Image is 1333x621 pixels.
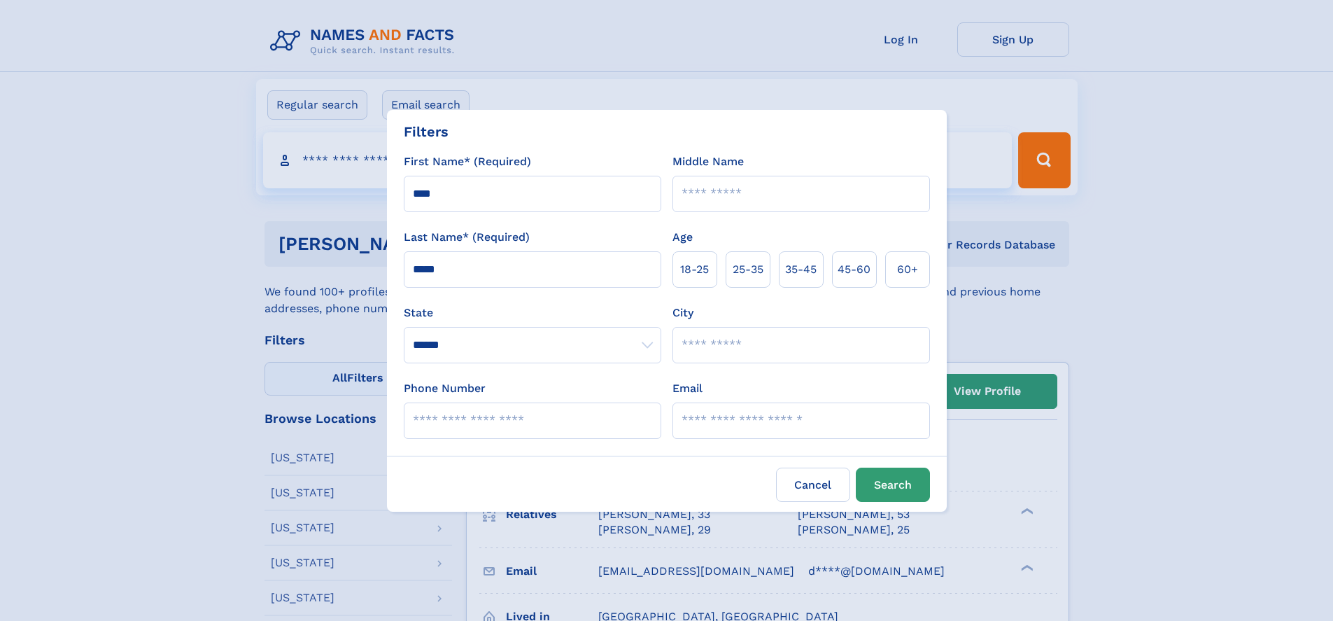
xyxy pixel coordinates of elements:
label: City [672,305,693,321]
div: Filters [404,121,449,142]
span: 25‑35 [733,261,763,278]
label: First Name* (Required) [404,153,531,170]
button: Search [856,468,930,502]
label: State [404,305,661,321]
label: Phone Number [404,380,486,397]
label: Last Name* (Required) [404,229,530,246]
label: Age [672,229,693,246]
span: 18‑25 [680,261,709,278]
span: 45‑60 [838,261,870,278]
span: 60+ [897,261,918,278]
span: 35‑45 [785,261,817,278]
label: Middle Name [672,153,744,170]
label: Cancel [776,468,850,502]
label: Email [672,380,703,397]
